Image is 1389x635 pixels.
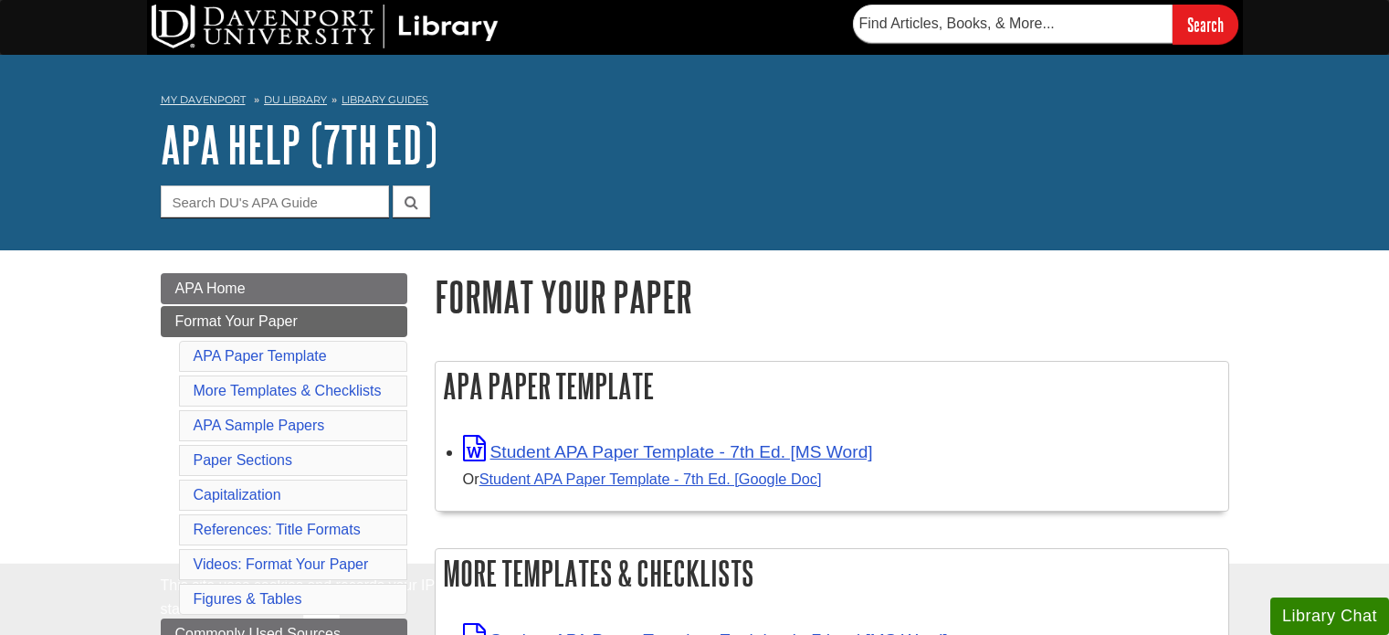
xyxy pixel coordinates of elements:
[161,273,407,304] a: APA Home
[479,471,822,487] a: Student APA Paper Template - 7th Ed. [Google Doc]
[161,116,437,173] a: APA Help (7th Ed)
[194,522,361,537] a: References: Title Formats
[161,306,407,337] a: Format Your Paper
[194,348,327,364] a: APA Paper Template
[152,5,499,48] img: DU Library
[175,280,246,296] span: APA Home
[161,185,389,217] input: Search DU's APA Guide
[194,591,302,607] a: Figures & Tables
[1270,598,1389,635] button: Library Chat
[853,5,1173,43] input: Find Articles, Books, & More...
[853,5,1238,44] form: Searches DU Library's articles, books, and more
[194,383,382,398] a: More Templates & Checklists
[194,487,281,503] a: Capitalization
[342,93,428,106] a: Library Guides
[463,442,873,461] a: Link opens in new window
[436,549,1228,598] h2: More Templates & Checklists
[194,452,293,468] a: Paper Sections
[264,93,327,106] a: DU Library
[436,362,1228,410] h2: APA Paper Template
[1173,5,1238,44] input: Search
[194,418,325,433] a: APA Sample Papers
[161,88,1229,117] nav: breadcrumb
[175,313,298,329] span: Format Your Paper
[463,471,822,487] small: Or
[435,273,1229,320] h1: Format Your Paper
[161,92,246,108] a: My Davenport
[194,556,369,572] a: Videos: Format Your Paper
